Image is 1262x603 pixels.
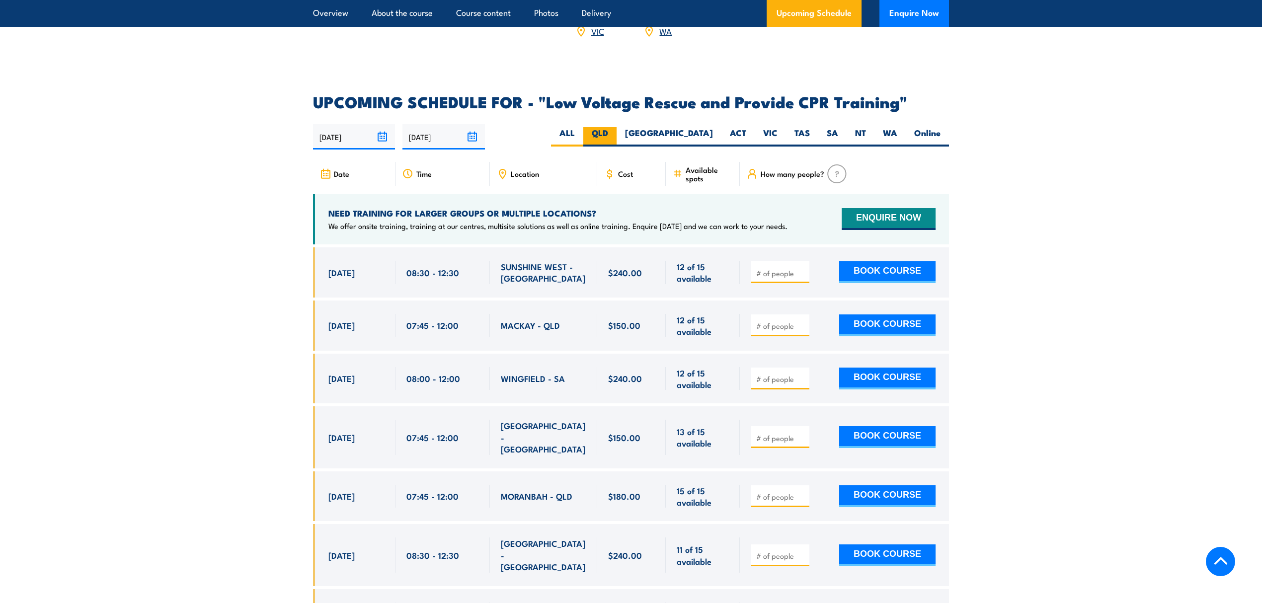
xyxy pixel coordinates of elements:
label: QLD [583,127,617,147]
span: 11 of 15 available [677,543,729,567]
button: BOOK COURSE [839,261,936,283]
a: VIC [591,25,604,37]
span: $150.00 [608,432,640,443]
span: WINGFIELD - SA [501,373,565,384]
input: # of people [756,551,806,561]
button: BOOK COURSE [839,485,936,507]
a: WA [659,25,672,37]
button: ENQUIRE NOW [842,208,936,230]
span: [DATE] [328,319,355,331]
span: $150.00 [608,319,640,331]
input: To date [402,124,484,150]
span: 13 of 15 available [677,426,729,449]
span: [DATE] [328,490,355,502]
button: BOOK COURSE [839,426,936,448]
span: 12 of 15 available [677,367,729,390]
label: Online [906,127,949,147]
input: # of people [756,433,806,443]
span: 12 of 15 available [677,261,729,284]
input: # of people [756,321,806,331]
span: [DATE] [328,432,355,443]
h2: UPCOMING SCHEDULE FOR - "Low Voltage Rescue and Provide CPR Training" [313,94,949,108]
span: $240.00 [608,267,642,278]
span: 12 of 15 available [677,314,729,337]
span: Available spots [686,165,733,182]
label: VIC [755,127,786,147]
span: Location [511,169,539,178]
span: $180.00 [608,490,640,502]
button: BOOK COURSE [839,544,936,566]
span: Time [416,169,432,178]
label: SA [818,127,847,147]
span: 08:30 - 12:30 [406,549,459,561]
span: How many people? [761,169,824,178]
span: MACKAY - QLD [501,319,560,331]
input: # of people [756,268,806,278]
span: [DATE] [328,267,355,278]
input: # of people [756,374,806,384]
h4: NEED TRAINING FOR LARGER GROUPS OR MULTIPLE LOCATIONS? [328,208,788,219]
label: ACT [721,127,755,147]
span: 08:30 - 12:30 [406,267,459,278]
span: SUNSHINE WEST - [GEOGRAPHIC_DATA] [501,261,586,284]
span: $240.00 [608,373,642,384]
label: TAS [786,127,818,147]
button: BOOK COURSE [839,368,936,389]
span: 15 of 15 available [677,485,729,508]
label: ALL [551,127,583,147]
span: [GEOGRAPHIC_DATA] - [GEOGRAPHIC_DATA] [501,420,586,454]
label: WA [874,127,906,147]
span: Date [334,169,349,178]
span: [DATE] [328,549,355,561]
span: [GEOGRAPHIC_DATA] - [GEOGRAPHIC_DATA] [501,537,586,572]
span: $240.00 [608,549,642,561]
label: NT [847,127,874,147]
p: We offer onsite training, training at our centres, multisite solutions as well as online training... [328,221,788,231]
input: From date [313,124,395,150]
span: 07:45 - 12:00 [406,432,459,443]
button: BOOK COURSE [839,314,936,336]
input: # of people [756,492,806,502]
span: 07:45 - 12:00 [406,490,459,502]
label: [GEOGRAPHIC_DATA] [617,127,721,147]
span: 08:00 - 12:00 [406,373,460,384]
span: MORANBAH - QLD [501,490,572,502]
span: 07:45 - 12:00 [406,319,459,331]
span: Cost [618,169,633,178]
span: [DATE] [328,373,355,384]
